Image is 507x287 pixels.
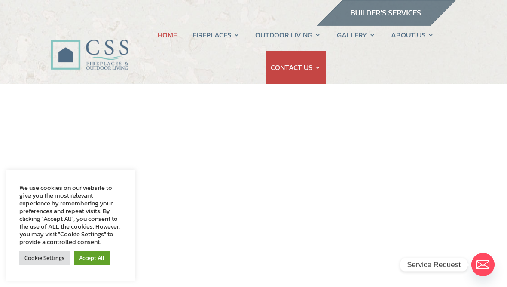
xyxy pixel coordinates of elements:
[471,253,495,276] a: Email
[19,251,70,265] a: Cookie Settings
[391,18,434,51] a: ABOUT US
[51,18,128,74] img: CSS Fireplaces & Outdoor Living (Formerly Construction Solutions & Supply)- Jacksonville Ormond B...
[255,18,321,51] a: OUTDOOR LIVING
[158,18,177,51] a: HOME
[19,184,122,246] div: We use cookies on our website to give you the most relevant experience by remembering your prefer...
[271,51,321,84] a: CONTACT US
[337,18,376,51] a: GALLERY
[192,18,240,51] a: FIREPLACES
[316,18,456,29] a: builder services construction supply
[74,251,110,265] a: Accept All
